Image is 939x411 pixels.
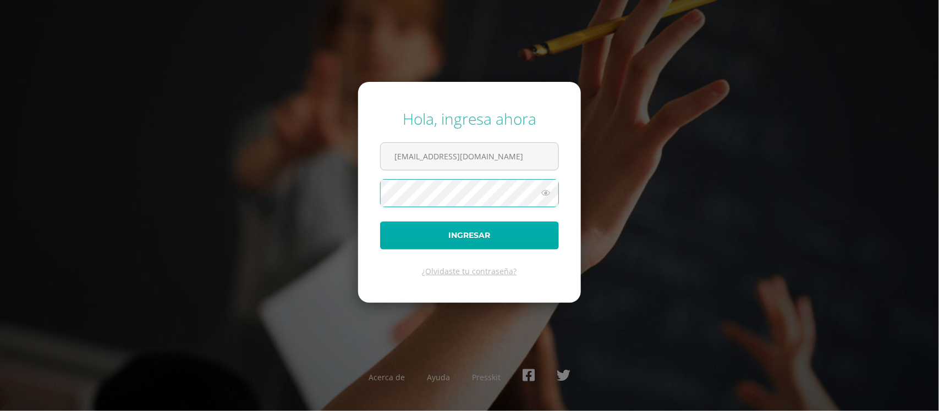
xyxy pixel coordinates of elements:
[472,372,501,382] a: Presskit
[427,372,450,382] a: Ayuda
[381,143,558,170] input: Correo electrónico o usuario
[380,221,559,249] button: Ingresar
[369,372,405,382] a: Acerca de
[380,108,559,129] div: Hola, ingresa ahora
[422,266,517,276] a: ¿Olvidaste tu contraseña?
